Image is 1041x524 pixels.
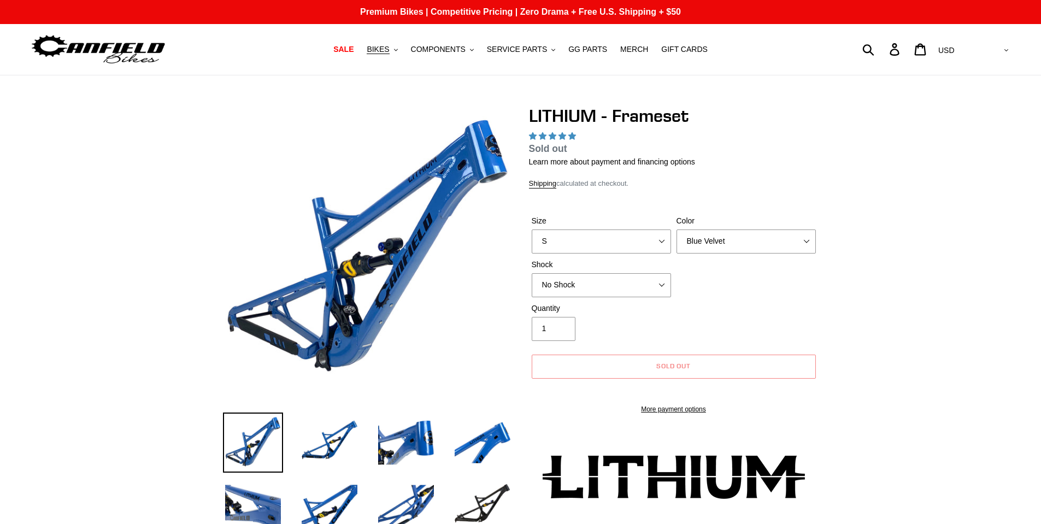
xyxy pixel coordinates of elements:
[661,45,708,54] span: GIFT CARDS
[656,362,691,370] span: Sold out
[481,42,561,57] button: SERVICE PARTS
[532,259,671,270] label: Shock
[532,355,816,379] button: Sold out
[411,45,466,54] span: COMPONENTS
[568,45,607,54] span: GG PARTS
[529,179,557,189] a: Shipping
[333,45,354,54] span: SALE
[543,455,805,499] img: Lithium-Logo_480x480.png
[677,215,816,227] label: Color
[405,42,479,57] button: COMPONENTS
[328,42,359,57] a: SALE
[361,42,403,57] button: BIKES
[529,157,695,166] a: Learn more about payment and financing options
[30,32,167,67] img: Canfield Bikes
[532,303,671,314] label: Quantity
[532,215,671,227] label: Size
[487,45,547,54] span: SERVICE PARTS
[452,413,513,473] img: Load image into Gallery viewer, LITHIUM - Frameset
[367,45,389,54] span: BIKES
[529,178,819,189] div: calculated at checkout.
[529,132,578,140] span: 5.00 stars
[532,404,816,414] a: More payment options
[529,105,819,126] h1: LITHIUM - Frameset
[223,413,283,473] img: Load image into Gallery viewer, LITHIUM - Frameset
[529,143,567,154] span: Sold out
[656,42,713,57] a: GIFT CARDS
[620,45,648,54] span: MERCH
[615,42,654,57] a: MERCH
[376,413,436,473] img: Load image into Gallery viewer, LITHIUM - Frameset
[299,413,360,473] img: Load image into Gallery viewer, LITHIUM - Frameset
[563,42,613,57] a: GG PARTS
[225,108,510,393] img: LITHIUM - Frameset
[868,37,896,61] input: Search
